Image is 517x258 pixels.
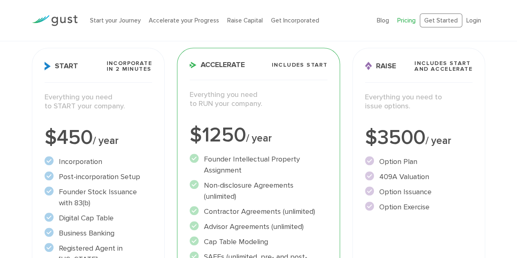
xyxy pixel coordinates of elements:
img: Start Icon X2 [45,62,51,70]
li: 409A Valuation [365,171,472,182]
a: Login [466,17,481,24]
a: Blog [377,17,389,24]
a: Pricing [397,17,416,24]
a: Accelerate your Progress [149,17,219,24]
li: Founder Stock Issuance with 83(b) [45,186,152,209]
li: Non-disclosure Agreements (unlimited) [190,180,327,202]
li: Contractor Agreements (unlimited) [190,206,327,217]
li: Cap Table Modeling [190,236,327,247]
li: Advisor Agreements (unlimited) [190,221,327,232]
a: Raise Capital [227,17,263,24]
span: / year [246,132,272,144]
li: Option Plan [365,156,472,167]
span: Raise [365,62,396,70]
img: Accelerate Icon [190,62,197,68]
div: $1250 [190,125,327,146]
span: Accelerate [190,61,245,69]
div: $450 [45,128,152,148]
span: Includes START [271,62,327,68]
li: Incorporation [45,156,152,167]
li: Digital Cap Table [45,213,152,224]
li: Option Issuance [365,186,472,197]
span: Incorporate in 2 Minutes [106,61,152,72]
a: Get Incorporated [271,17,319,24]
span: / year [93,135,119,147]
span: Start [45,62,78,70]
div: $3500 [365,128,472,148]
li: Founder Intellectual Property Assignment [190,154,327,176]
p: Everything you need to issue options. [365,93,472,111]
a: Get Started [420,13,462,28]
li: Post-incorporation Setup [45,171,152,182]
img: Raise Icon [365,62,372,70]
span: Includes START and ACCELERATE [414,61,472,72]
a: Start your Journey [90,17,141,24]
li: Business Banking [45,228,152,239]
span: / year [425,135,451,147]
p: Everything you need to START your company. [45,93,152,111]
img: Gust Logo [32,15,78,26]
li: Option Exercise [365,202,472,213]
p: Everything you need to RUN your company. [190,90,327,109]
